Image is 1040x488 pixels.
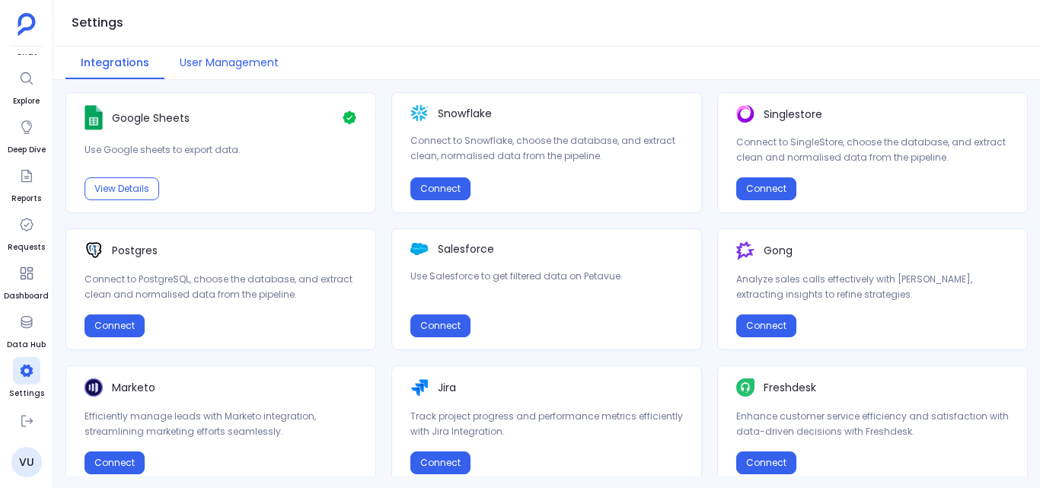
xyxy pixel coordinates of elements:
[11,447,42,477] a: VU
[9,388,44,400] span: Settings
[11,162,41,205] a: Reports
[764,107,822,122] p: Singlestore
[13,65,40,107] a: Explore
[736,135,1009,165] p: Connect to SingleStore, choose the database, and extract clean and normalised data from the pipel...
[65,46,164,79] button: Integrations
[438,106,492,121] p: Snowflake
[85,314,145,337] button: Connect
[764,380,816,395] p: Freshdesk
[85,142,357,158] p: Use Google sheets to export data.
[764,243,793,258] p: Gong
[410,177,471,200] button: Connect
[342,105,357,130] img: Check Icon
[11,193,41,205] span: Reports
[7,308,46,351] a: Data Hub
[9,357,44,400] a: Settings
[112,110,190,126] p: Google Sheets
[8,241,45,254] span: Requests
[85,409,357,439] p: Efficiently manage leads with Marketo integration, streamlining marketing efforts seamlessly.
[112,380,155,395] p: Marketo
[8,211,45,254] a: Requests
[736,177,796,200] button: Connect
[112,243,158,258] p: Postgres
[18,13,36,36] img: petavue logo
[438,241,494,257] p: Salesforce
[8,113,46,156] a: Deep Dive
[4,260,49,302] a: Dashboard
[410,314,471,337] button: Connect
[8,144,46,156] span: Deep Dive
[72,12,123,33] h1: Settings
[410,133,683,164] p: Connect to Snowflake, choose the database, and extract clean, normalised data from the pipeline.
[736,314,796,337] button: Connect
[85,177,159,200] button: View Details
[4,290,49,302] span: Dashboard
[438,380,456,395] p: Jira
[164,46,294,79] button: User Management
[410,269,683,284] p: Use Salesforce to get filtered data on Petavue.
[7,339,46,351] span: Data Hub
[85,272,357,302] p: Connect to PostgreSQL, choose the database, and extract clean and normalised data from the pipeline.
[410,409,683,439] p: Track project progress and performance metrics efficiently with Jira Integration.
[736,409,1009,439] p: Enhance customer service efficiency and satisfaction with data-driven decisions with Freshdesk.
[85,451,145,474] button: Connect
[736,451,796,474] button: Connect
[410,451,471,474] button: Connect
[736,272,1009,302] p: Analyze sales calls effectively with [PERSON_NAME], extracting insights to refine strategies.
[13,95,40,107] span: Explore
